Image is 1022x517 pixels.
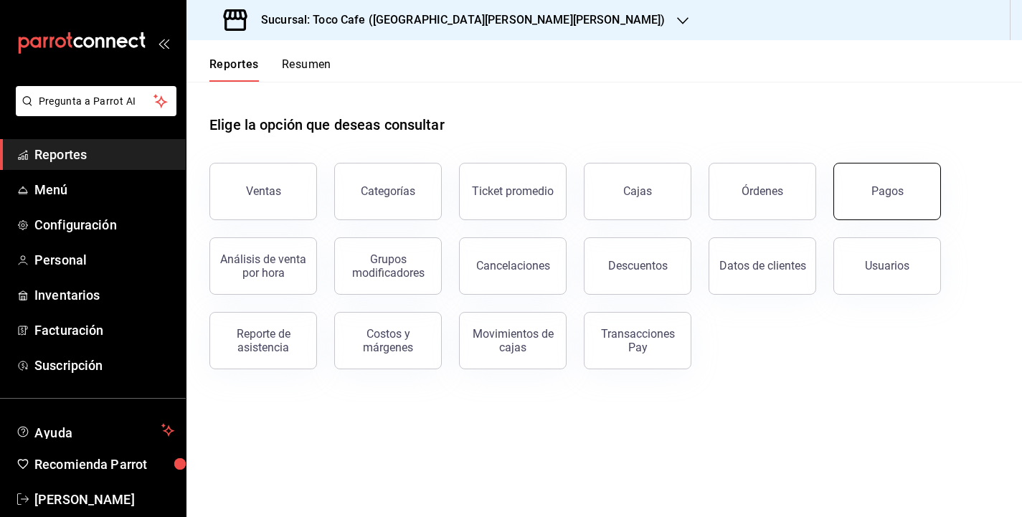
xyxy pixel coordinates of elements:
[250,11,666,29] h3: Sucursal: Toco Cafe ([GEOGRAPHIC_DATA][PERSON_NAME][PERSON_NAME])
[34,180,174,199] span: Menú
[459,237,567,295] button: Cancelaciones
[34,356,174,375] span: Suscripción
[623,184,652,198] div: Cajas
[282,57,331,82] button: Resumen
[344,327,432,354] div: Costos y márgenes
[246,184,281,198] div: Ventas
[219,327,308,354] div: Reporte de asistencia
[719,259,806,272] div: Datos de clientes
[459,163,567,220] button: Ticket promedio
[833,163,941,220] button: Pagos
[742,184,783,198] div: Órdenes
[468,327,557,354] div: Movimientos de cajas
[34,422,156,439] span: Ayuda
[584,312,691,369] button: Transacciones Pay
[709,237,816,295] button: Datos de clientes
[10,104,176,119] a: Pregunta a Parrot AI
[34,285,174,305] span: Inventarios
[833,237,941,295] button: Usuarios
[34,455,174,474] span: Recomienda Parrot
[593,327,682,354] div: Transacciones Pay
[584,163,691,220] button: Cajas
[34,490,174,509] span: [PERSON_NAME]
[334,163,442,220] button: Categorías
[608,259,668,272] div: Descuentos
[209,312,317,369] button: Reporte de asistencia
[334,312,442,369] button: Costos y márgenes
[584,237,691,295] button: Descuentos
[209,237,317,295] button: Análisis de venta por hora
[334,237,442,295] button: Grupos modificadores
[865,259,909,272] div: Usuarios
[34,145,174,164] span: Reportes
[16,86,176,116] button: Pregunta a Parrot AI
[459,312,567,369] button: Movimientos de cajas
[34,250,174,270] span: Personal
[209,163,317,220] button: Ventas
[209,57,331,82] div: navigation tabs
[39,94,154,109] span: Pregunta a Parrot AI
[34,321,174,340] span: Facturación
[34,215,174,234] span: Configuración
[219,252,308,280] div: Análisis de venta por hora
[344,252,432,280] div: Grupos modificadores
[871,184,904,198] div: Pagos
[209,114,445,136] h1: Elige la opción que deseas consultar
[209,57,259,82] button: Reportes
[472,184,554,198] div: Ticket promedio
[476,259,550,272] div: Cancelaciones
[361,184,415,198] div: Categorías
[709,163,816,220] button: Órdenes
[158,37,169,49] button: open_drawer_menu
